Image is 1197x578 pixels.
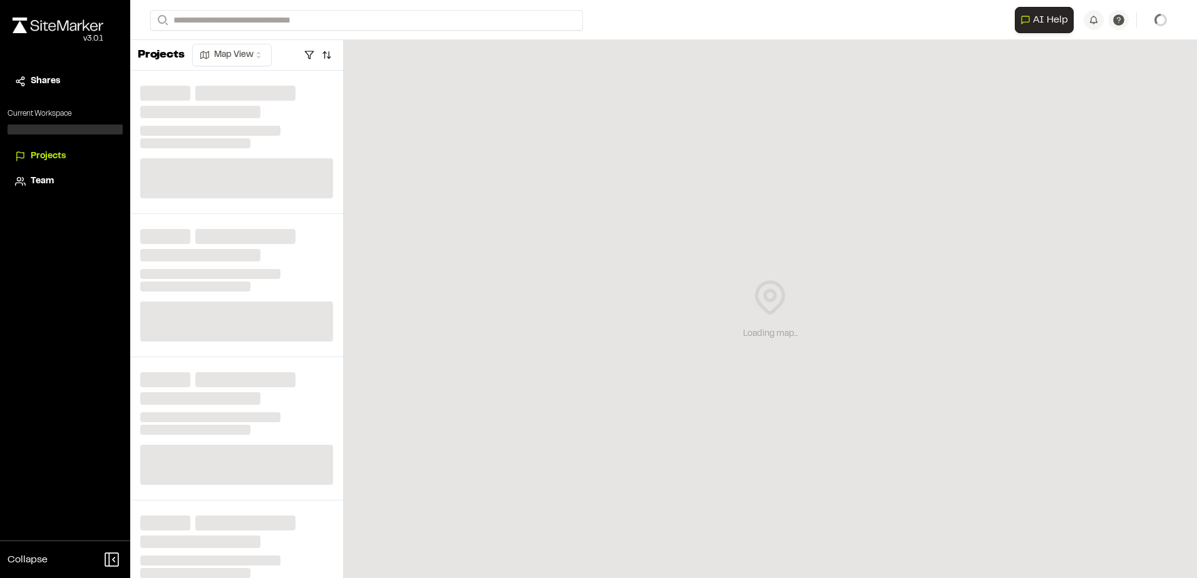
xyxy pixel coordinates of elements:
[15,74,115,88] a: Shares
[13,33,103,44] div: Oh geez...please don't...
[1015,7,1074,33] button: Open AI Assistant
[15,150,115,163] a: Projects
[138,47,185,64] p: Projects
[13,18,103,33] img: rebrand.png
[8,108,123,119] p: Current Workspace
[743,327,798,341] div: Loading map...
[150,10,173,31] button: Search
[8,552,48,567] span: Collapse
[1033,13,1068,28] span: AI Help
[31,74,60,88] span: Shares
[31,175,54,188] span: Team
[15,175,115,188] a: Team
[31,150,66,163] span: Projects
[1015,7,1079,33] div: Open AI Assistant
